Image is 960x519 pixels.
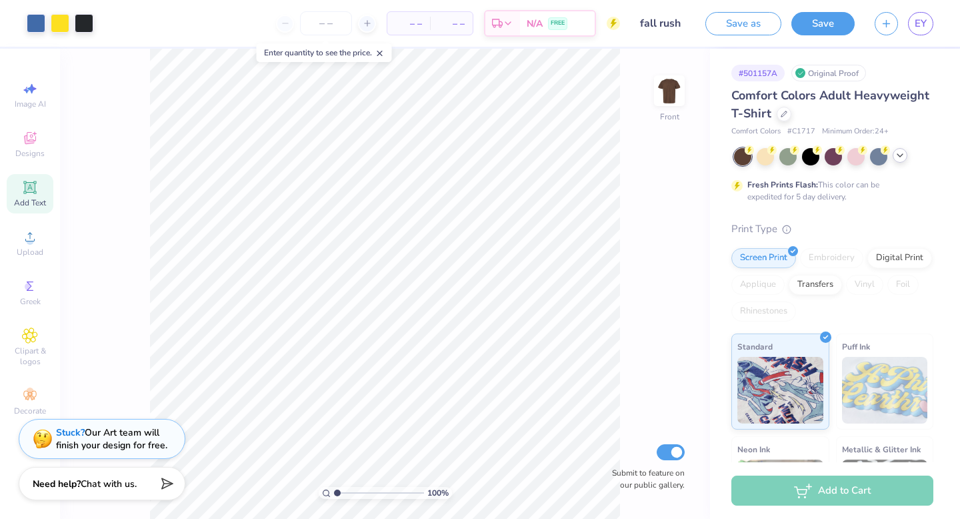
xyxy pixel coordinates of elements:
span: – – [438,17,465,31]
div: Original Proof [791,65,866,81]
div: # 501157A [731,65,785,81]
input: Untitled Design [630,10,695,37]
div: Foil [887,275,919,295]
div: Print Type [731,221,933,237]
span: # C1717 [787,126,815,137]
div: Applique [731,275,785,295]
div: Vinyl [846,275,883,295]
label: Submit to feature on our public gallery. [605,467,685,491]
span: Image AI [15,99,46,109]
div: This color can be expedited for 5 day delivery. [747,179,911,203]
span: FREE [551,19,565,28]
div: Enter quantity to see the price. [257,43,392,62]
a: EY [908,12,933,35]
span: Standard [737,340,773,354]
img: Standard [737,357,823,424]
strong: Fresh Prints Flash: [747,179,818,190]
input: – – [300,11,352,35]
span: Comfort Colors [731,126,781,137]
span: 100 % [427,487,449,499]
span: Upload [17,247,43,257]
span: Neon Ink [737,442,770,456]
span: N/A [527,17,543,31]
div: Screen Print [731,248,796,268]
span: Puff Ink [842,340,870,354]
div: Rhinestones [731,302,796,322]
strong: Stuck? [56,426,85,439]
div: Front [660,111,679,123]
button: Save [791,12,855,35]
span: Minimum Order: 24 + [822,126,889,137]
span: Clipart & logos [7,346,53,367]
strong: Need help? [33,478,81,490]
div: Digital Print [867,248,932,268]
div: Transfers [789,275,842,295]
span: Designs [15,148,45,159]
img: Front [656,77,683,104]
img: Puff Ink [842,357,928,424]
span: Comfort Colors Adult Heavyweight T-Shirt [731,87,929,121]
span: EY [915,16,927,31]
span: Add Text [14,197,46,208]
span: Decorate [14,406,46,416]
div: Our Art team will finish your design for free. [56,426,167,452]
span: Greek [20,296,41,307]
div: Embroidery [800,248,863,268]
span: Chat with us. [81,478,137,490]
span: Metallic & Glitter Ink [842,442,921,456]
span: – – [395,17,422,31]
button: Save as [705,12,781,35]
